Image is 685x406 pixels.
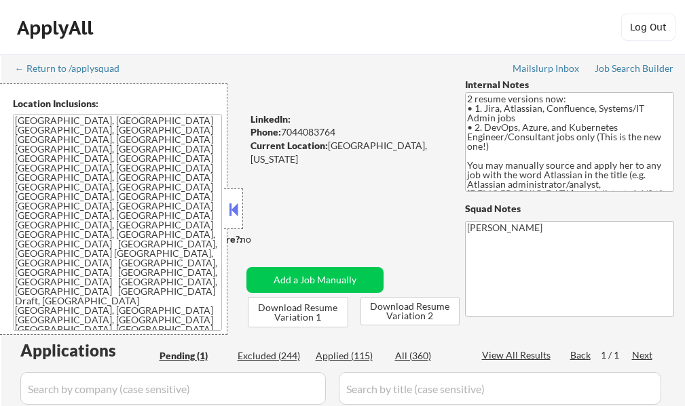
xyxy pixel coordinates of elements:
[316,349,384,363] div: Applied (115)
[360,297,460,325] button: Download Resume Variation 2
[251,140,328,151] strong: Current Location:
[395,349,463,363] div: All (360)
[632,348,654,362] div: Next
[17,16,97,39] div: ApplyAll
[160,349,227,363] div: Pending (1)
[251,126,281,138] strong: Phone:
[339,372,661,405] input: Search by title (case sensitive)
[570,348,592,362] div: Back
[513,63,580,77] a: Mailslurp Inbox
[20,372,326,405] input: Search by company (case sensitive)
[20,342,155,359] div: Applications
[15,64,132,73] div: ← Return to /applysquad
[248,297,348,327] button: Download Resume Variation 1
[601,348,632,362] div: 1 / 1
[238,349,306,363] div: Excluded (244)
[251,113,291,125] strong: LinkedIn:
[513,64,580,73] div: Mailslurp Inbox
[13,97,222,110] div: Location Inclusions:
[465,78,674,92] div: Internal Notes
[482,348,555,362] div: View All Results
[251,125,443,139] div: 7044083764
[595,63,674,77] a: Job Search Builder
[251,139,443,165] div: [GEOGRAPHIC_DATA], [US_STATE]
[240,232,279,246] div: no
[465,202,674,216] div: Squad Notes
[15,63,132,77] a: ← Return to /applysquad
[621,14,675,41] button: Log Out
[595,64,674,73] div: Job Search Builder
[246,267,384,293] button: Add a Job Manually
